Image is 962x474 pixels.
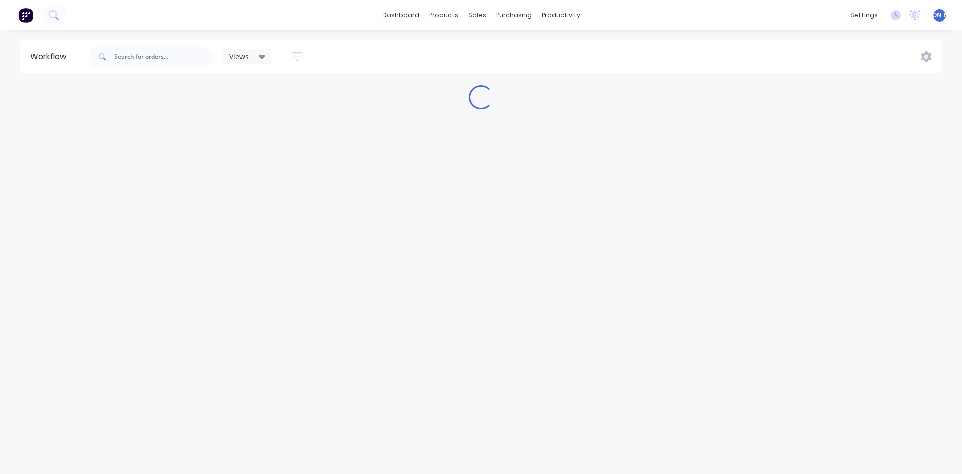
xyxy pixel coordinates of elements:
[377,8,424,23] a: dashboard
[18,8,33,23] img: Factory
[424,8,463,23] div: products
[229,51,249,62] span: Views
[537,8,585,23] div: productivity
[491,8,537,23] div: purchasing
[463,8,491,23] div: sales
[30,51,71,63] div: Workflow
[114,47,213,67] input: Search for orders...
[845,8,883,23] div: settings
